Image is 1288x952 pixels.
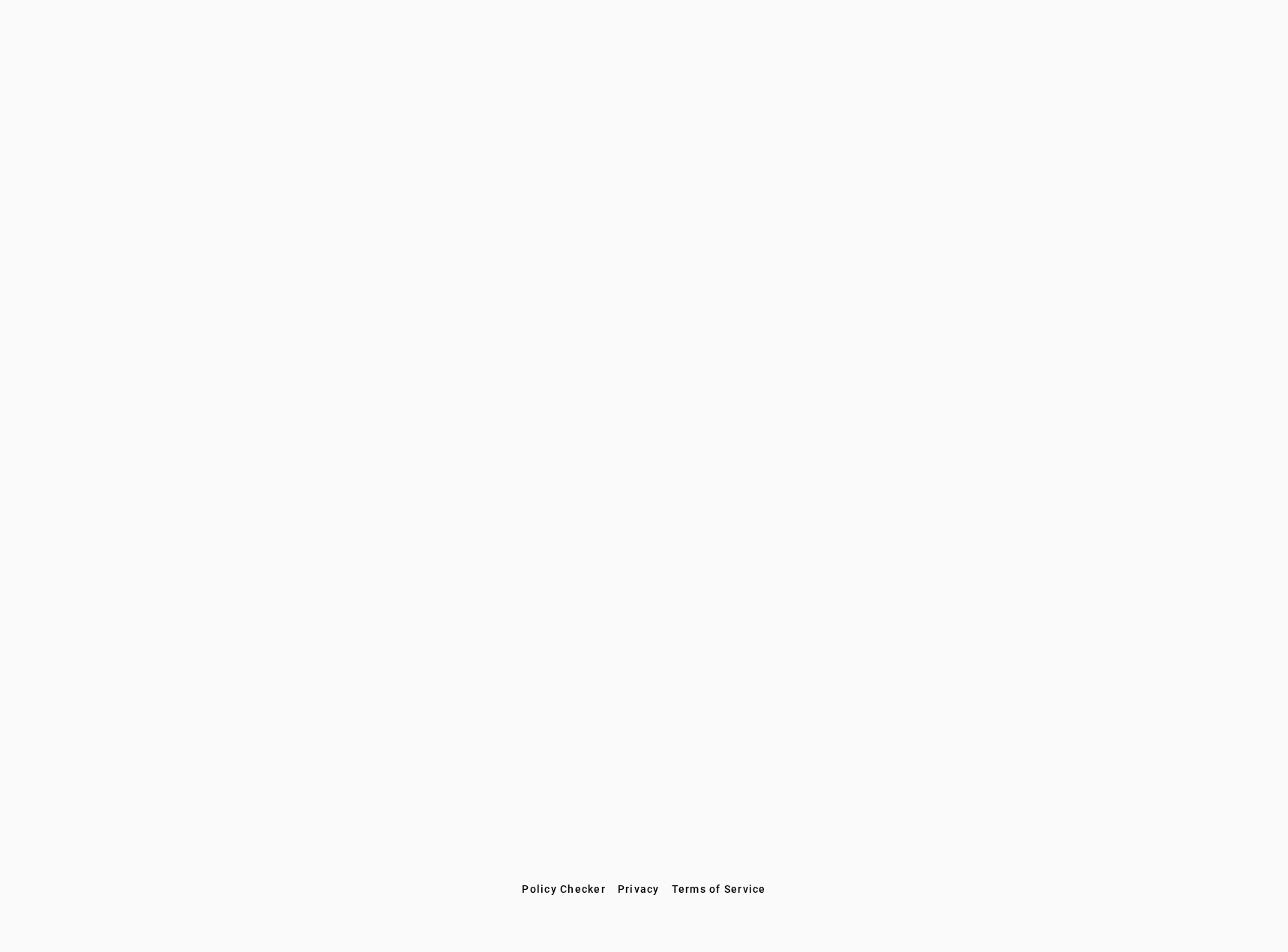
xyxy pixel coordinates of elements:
[516,876,612,903] button: Policy Checker
[672,883,766,895] span: Terms of Service
[618,883,660,895] span: Privacy
[522,883,606,895] span: Policy Checker
[666,876,772,903] button: Terms of Service
[612,876,666,903] button: Privacy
